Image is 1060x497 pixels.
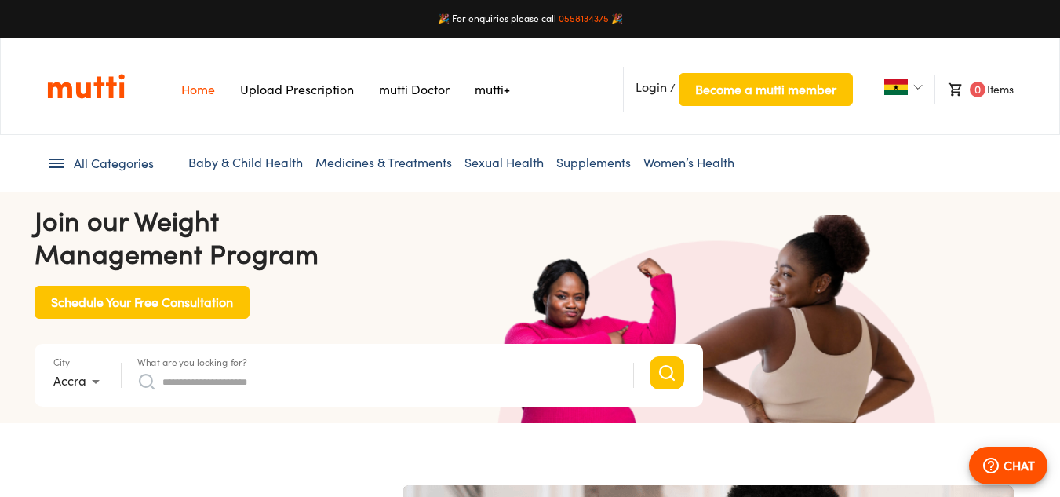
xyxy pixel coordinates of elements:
a: Schedule Your Free Consultation [35,294,250,307]
a: 0558134375 [559,13,609,24]
div: Accra [53,369,105,394]
a: Sexual Health [464,155,544,170]
img: Logo [47,73,125,100]
button: Schedule Your Free Consultation [35,286,250,319]
a: Women’s Health [643,155,734,170]
li: Items [934,75,1013,104]
span: Become a mutti member [695,79,836,100]
p: CHAT [1004,456,1035,475]
li: / [623,67,853,112]
label: What are you looking for? [137,357,247,367]
button: CHAT [969,447,1047,484]
span: Schedule Your Free Consultation [51,291,233,313]
a: Medicines & Treatments [315,155,452,170]
a: Navigates to mutti+ page [475,82,510,97]
a: Baby & Child Health [188,155,303,170]
a: Link on the logo navigates to HomePage [47,73,125,100]
a: Navigates to mutti doctor website [379,82,450,97]
a: Navigates to Home Page [181,82,215,97]
button: Become a mutti member [679,73,853,106]
button: Search [650,356,684,389]
h4: Join our Weight Management Program [35,204,703,270]
a: Navigates to Prescription Upload Page [240,82,354,97]
img: Ghana [884,79,908,95]
a: Supplements [556,155,631,170]
img: Dropdown [913,82,923,92]
span: 0 [970,82,985,97]
label: City [53,357,70,367]
span: Login [636,79,667,95]
span: All Categories [74,155,154,173]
